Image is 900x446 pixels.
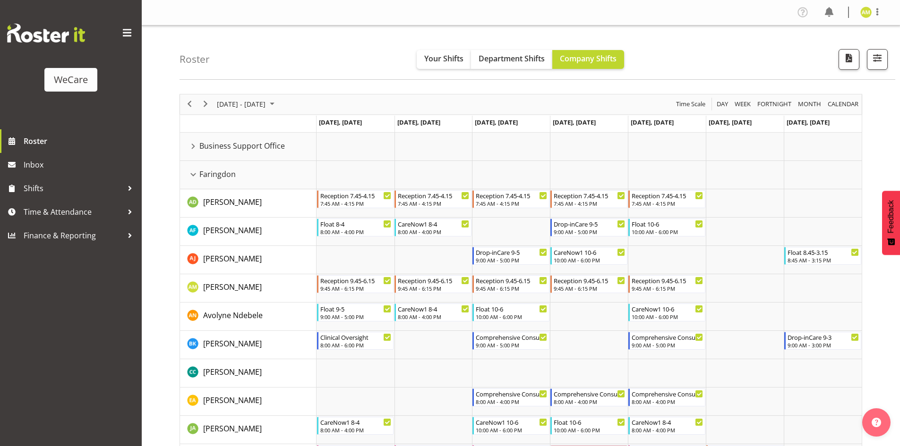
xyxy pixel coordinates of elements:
[553,118,596,126] span: [DATE], [DATE]
[867,49,888,70] button: Filter Shifts
[632,389,703,398] div: Comprehensive Consult 8-4
[756,98,792,110] span: Fortnight
[317,190,394,208] div: Aleea Devenport"s event - Reception 7.45-4.15 Begin From Monday, October 13, 2025 at 7:45:00 AM G...
[398,276,469,285] div: Reception 9.45-6.15
[180,189,317,218] td: Aleea Devenport resource
[788,247,859,257] div: Float 8.45-3.15
[628,388,705,406] div: Ena Advincula"s event - Comprehensive Consult 8-4 Begin From Friday, October 17, 2025 at 8:00:00 ...
[180,218,317,246] td: Alex Ferguson resource
[872,418,881,427] img: help-xxl-2.png
[756,98,793,110] button: Fortnight
[320,341,392,349] div: 8:00 AM - 6:00 PM
[631,118,674,126] span: [DATE], [DATE]
[320,285,392,292] div: 9:45 AM - 6:15 PM
[709,118,752,126] span: [DATE], [DATE]
[180,161,317,189] td: Faringdon resource
[471,50,552,69] button: Department Shifts
[320,191,392,200] div: Reception 7.45-4.15
[887,200,895,233] span: Feedback
[398,313,469,320] div: 8:00 AM - 4:00 PM
[394,219,471,236] div: Alex Ferguson"s event - CareNow1 8-4 Begin From Tuesday, October 14, 2025 at 8:00:00 AM GMT+13:00...
[733,98,753,110] button: Timeline Week
[180,359,317,387] td: Charlotte Courtney resource
[472,303,549,321] div: Avolyne Ndebele"s event - Float 10-6 Begin From Wednesday, October 15, 2025 at 10:00:00 AM GMT+13...
[203,310,263,321] a: Avolyne Ndebele
[472,275,549,293] div: Antonia Mao"s event - Reception 9.45-6.15 Begin From Wednesday, October 15, 2025 at 9:45:00 AM GM...
[554,417,625,427] div: Float 10-6
[827,98,859,110] span: calendar
[554,426,625,434] div: 10:00 AM - 6:00 PM
[317,303,394,321] div: Avolyne Ndebele"s event - Float 9-5 Begin From Monday, October 13, 2025 at 9:00:00 AM GMT+13:00 E...
[24,181,123,195] span: Shifts
[203,281,262,293] a: [PERSON_NAME]
[203,366,262,378] a: [PERSON_NAME]
[554,200,625,207] div: 7:45 AM - 4:15 PM
[632,426,703,434] div: 8:00 AM - 4:00 PM
[203,395,262,406] a: [PERSON_NAME]
[632,191,703,200] div: Reception 7.45-4.15
[180,54,210,65] h4: Roster
[787,118,830,126] span: [DATE], [DATE]
[476,417,547,427] div: CareNow1 10-6
[628,219,705,236] div: Alex Ferguson"s event - Float 10-6 Begin From Friday, October 17, 2025 at 10:00:00 AM GMT+13:00 E...
[632,341,703,349] div: 9:00 AM - 5:00 PM
[180,246,317,274] td: Amy Johannsen resource
[554,398,625,405] div: 8:00 AM - 4:00 PM
[675,98,706,110] span: Time Scale
[550,417,627,435] div: Jane Arps"s event - Float 10-6 Begin From Thursday, October 16, 2025 at 10:00:00 AM GMT+13:00 End...
[180,387,317,416] td: Ena Advincula resource
[826,98,860,110] button: Month
[183,98,196,110] button: Previous
[180,303,317,331] td: Avolyne Ndebele resource
[554,219,625,228] div: Drop-inCare 9-5
[476,247,547,257] div: Drop-inCare 9-5
[472,332,549,350] div: Brian Ko"s event - Comprehensive Consult 9-5 Begin From Wednesday, October 15, 2025 at 9:00:00 AM...
[550,388,627,406] div: Ena Advincula"s event - Comprehensive Consult 8-4 Begin From Thursday, October 16, 2025 at 8:00:0...
[394,303,471,321] div: Avolyne Ndebele"s event - CareNow1 8-4 Begin From Tuesday, October 14, 2025 at 8:00:00 AM GMT+13:...
[320,200,392,207] div: 7:45 AM - 4:15 PM
[632,313,703,320] div: 10:00 AM - 6:00 PM
[54,73,88,87] div: WeCare
[839,49,859,70] button: Download a PDF of the roster according to the set date range.
[203,253,262,264] span: [PERSON_NAME]
[632,200,703,207] div: 7:45 AM - 4:15 PM
[203,196,262,208] a: [PERSON_NAME]
[476,304,547,313] div: Float 10-6
[788,256,859,264] div: 8:45 AM - 3:15 PM
[320,276,392,285] div: Reception 9.45-6.15
[317,332,394,350] div: Brian Ko"s event - Clinical Oversight Begin From Monday, October 13, 2025 at 8:00:00 AM GMT+13:00...
[554,389,625,398] div: Comprehensive Consult 8-4
[320,219,392,228] div: Float 8-4
[860,7,872,18] img: antonia-mao10998.jpg
[475,118,518,126] span: [DATE], [DATE]
[215,98,279,110] button: October 2025
[632,228,703,236] div: 10:00 AM - 6:00 PM
[24,205,123,219] span: Time & Attendance
[476,200,547,207] div: 7:45 AM - 4:15 PM
[628,417,705,435] div: Jane Arps"s event - CareNow1 8-4 Begin From Friday, October 17, 2025 at 8:00:00 AM GMT+13:00 Ends...
[554,247,625,257] div: CareNow1 10-6
[675,98,707,110] button: Time Scale
[320,417,392,427] div: CareNow1 8-4
[180,416,317,444] td: Jane Arps resource
[476,256,547,264] div: 9:00 AM - 5:00 PM
[214,94,280,114] div: October 13 - 19, 2025
[628,190,705,208] div: Aleea Devenport"s event - Reception 7.45-4.15 Begin From Friday, October 17, 2025 at 7:45:00 AM G...
[398,304,469,313] div: CareNow1 8-4
[472,190,549,208] div: Aleea Devenport"s event - Reception 7.45-4.15 Begin From Wednesday, October 15, 2025 at 7:45:00 A...
[320,228,392,236] div: 8:00 AM - 4:00 PM
[476,191,547,200] div: Reception 7.45-4.15
[554,285,625,292] div: 9:45 AM - 6:15 PM
[398,228,469,236] div: 8:00 AM - 4:00 PM
[882,191,900,255] button: Feedback - Show survey
[476,389,547,398] div: Comprehensive Consult 8-4
[320,426,392,434] div: 8:00 AM - 4:00 PM
[317,417,394,435] div: Jane Arps"s event - CareNow1 8-4 Begin From Monday, October 13, 2025 at 8:00:00 AM GMT+13:00 Ends...
[552,50,624,69] button: Company Shifts
[24,228,123,243] span: Finance & Reporting
[180,133,317,161] td: Business Support Office resource
[479,53,545,64] span: Department Shifts
[203,253,262,264] a: [PERSON_NAME]
[632,332,703,342] div: Comprehensive Consult 9-5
